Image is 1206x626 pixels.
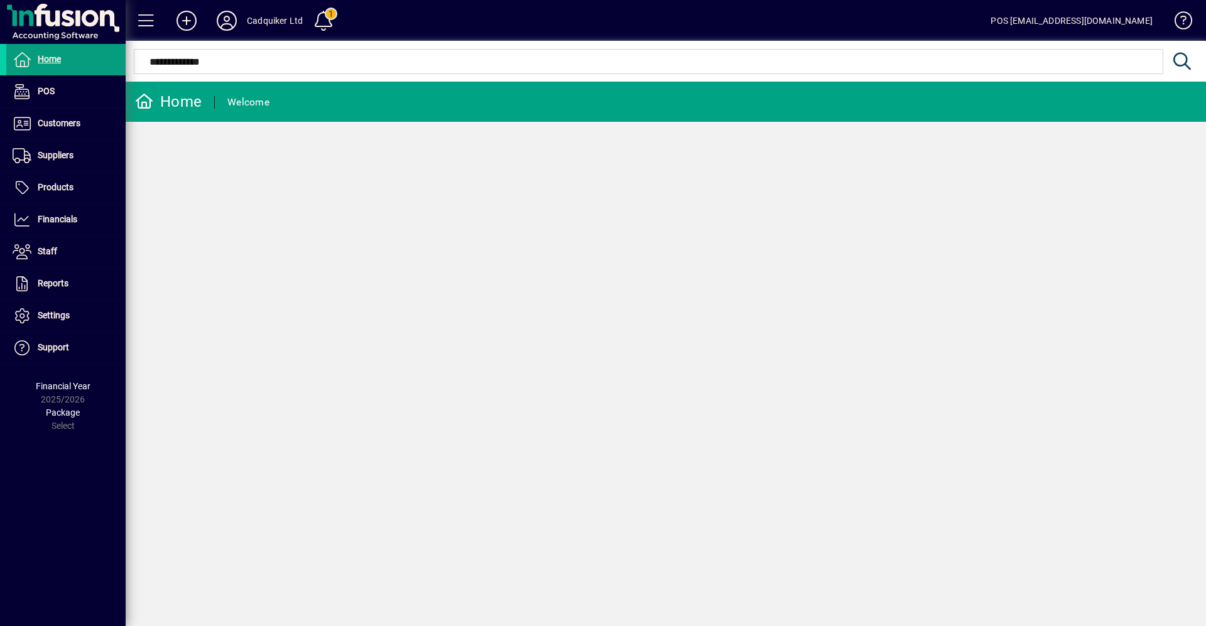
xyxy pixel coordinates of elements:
[6,204,126,235] a: Financials
[38,246,57,256] span: Staff
[135,92,202,112] div: Home
[166,9,207,32] button: Add
[38,54,61,64] span: Home
[38,86,55,96] span: POS
[6,300,126,332] a: Settings
[6,108,126,139] a: Customers
[38,182,73,192] span: Products
[6,76,126,107] a: POS
[38,118,80,128] span: Customers
[38,214,77,224] span: Financials
[36,381,90,391] span: Financial Year
[207,9,247,32] button: Profile
[6,268,126,300] a: Reports
[38,310,70,320] span: Settings
[6,140,126,171] a: Suppliers
[247,11,303,31] div: Cadquiker Ltd
[6,172,126,203] a: Products
[227,92,269,112] div: Welcome
[1165,3,1190,43] a: Knowledge Base
[991,11,1153,31] div: POS [EMAIL_ADDRESS][DOMAIN_NAME]
[6,236,126,267] a: Staff
[38,150,73,160] span: Suppliers
[46,407,80,418] span: Package
[38,342,69,352] span: Support
[38,278,68,288] span: Reports
[6,332,126,364] a: Support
